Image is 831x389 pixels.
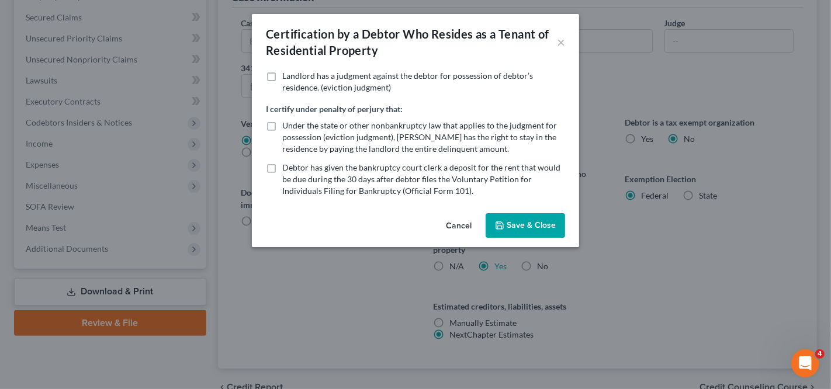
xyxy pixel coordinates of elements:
span: Debtor has given the bankruptcy court clerk a deposit for the rent that would be due during the 3... [282,162,560,196]
label: I certify under penalty of perjury that: [266,103,403,115]
span: 4 [815,349,825,359]
button: × [557,35,565,49]
iframe: Intercom live chat [791,349,819,377]
button: Cancel [437,214,481,238]
span: Under the state or other nonbankruptcy law that applies to the judgment for possession (eviction ... [282,120,557,154]
div: Certification by a Debtor Who Resides as a Tenant of Residential Property [266,26,557,58]
span: Landlord has a judgment against the debtor for possession of debtor’s residence. (eviction judgment) [282,71,533,92]
button: Save & Close [486,213,565,238]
